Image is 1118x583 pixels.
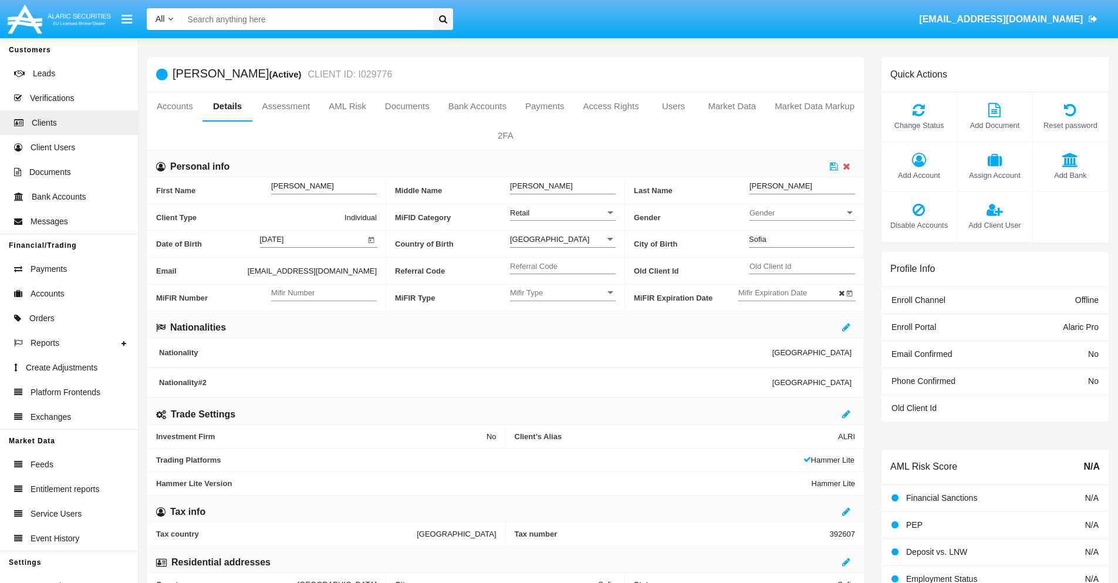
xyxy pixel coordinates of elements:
[1039,120,1102,131] span: Reset password
[248,265,377,277] span: [EMAIL_ADDRESS][DOMAIN_NAME]
[6,2,113,36] img: Logo image
[31,141,75,154] span: Client Users
[156,456,803,464] span: Trading Platforms
[963,170,1026,181] span: Assign Account
[171,556,271,569] h6: Residential addresses
[1039,170,1102,181] span: Add Bank
[963,120,1026,131] span: Add Document
[698,92,765,120] a: Market Data
[887,120,951,131] span: Change Status
[906,547,967,557] span: Deposit vs. LNW
[305,70,393,79] small: CLIENT ID: I029776
[634,231,749,257] span: City of Birth
[906,520,923,530] span: PEP
[319,92,376,120] a: AML Risk
[772,348,852,357] span: [GEOGRAPHIC_DATA]
[344,211,377,224] span: Individual
[31,483,100,496] span: Entitlement reports
[173,68,392,81] h5: [PERSON_NAME]
[182,8,429,30] input: Search
[366,233,377,245] button: Open calendar
[31,508,82,520] span: Service Users
[1063,322,1099,332] span: Alaric Pro
[252,92,319,120] a: Assessment
[202,92,253,120] a: Details
[891,349,952,359] span: Email Confirmed
[31,533,79,545] span: Event History
[147,13,182,25] a: All
[29,166,71,178] span: Documents
[170,506,205,518] h6: Tax info
[887,170,951,181] span: Add Account
[395,231,510,257] span: Country of Birth
[765,92,864,120] a: Market Data Markup
[510,288,605,298] span: Mifir Type
[417,530,496,538] span: [GEOGRAPHIC_DATA]
[1085,493,1099,503] span: N/A
[376,92,439,120] a: Documents
[891,376,955,386] span: Phone Confirmed
[395,177,510,204] span: Middle Name
[838,432,855,441] span: ALRI
[147,92,202,120] a: Accounts
[32,117,57,129] span: Clients
[156,479,812,488] span: Hammer Lite Version
[574,92,648,120] a: Access Rights
[156,285,271,311] span: MiFIR Number
[634,177,749,204] span: Last Name
[1085,547,1099,557] span: N/A
[31,459,53,471] span: Feeds
[772,378,852,387] span: [GEOGRAPHIC_DATA]
[887,220,951,231] span: Disable Accounts
[1088,349,1099,359] span: No
[147,122,864,150] a: 2FA
[30,92,74,105] span: Verifications
[156,231,260,257] span: Date of Birth
[515,530,830,538] span: Tax number
[890,461,957,472] h6: AML Risk Score
[32,191,86,203] span: Bank Accounts
[749,208,845,218] span: Gender
[33,68,55,80] span: Leads
[170,321,226,334] h6: Nationalities
[31,288,65,300] span: Accounts
[830,530,855,538] span: 392607
[1083,460,1100,474] span: N/A
[634,258,749,284] span: Old Client Id
[1085,520,1099,530] span: N/A
[516,92,574,120] a: Payments
[171,408,235,421] h6: Trade Settings
[170,160,229,173] h6: Personal info
[269,68,305,81] div: (Active)
[156,177,271,204] span: First Name
[395,285,510,311] span: MiFIR Type
[439,92,516,120] a: Bank Accounts
[634,285,738,311] span: MiFIR Expiration Date
[914,3,1103,36] a: [EMAIL_ADDRESS][DOMAIN_NAME]
[906,493,977,503] span: Financial Sanctions
[890,263,935,274] h6: Profile Info
[1075,295,1099,305] span: Offline
[803,456,854,464] span: Hammer Lite
[487,432,496,441] span: No
[31,263,67,275] span: Payments
[395,204,510,231] span: MiFID Category
[648,92,699,120] a: Users
[890,69,947,80] h6: Quick Actions
[395,258,510,284] span: Referral Code
[812,479,855,488] span: Hammer Lite
[31,411,71,423] span: Exchanges
[963,220,1026,231] span: Add Client User
[891,403,937,413] span: Old Client Id
[159,348,772,357] span: Nationality
[844,287,856,298] button: Open calendar
[159,378,772,387] span: Nationality #2
[156,530,417,538] span: Tax country
[156,14,165,23] span: All
[515,432,839,441] span: Client’s Alias
[29,312,55,325] span: Orders
[1088,376,1099,386] span: No
[31,337,59,349] span: Reports
[919,14,1083,24] span: [EMAIL_ADDRESS][DOMAIN_NAME]
[891,322,936,332] span: Enroll Portal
